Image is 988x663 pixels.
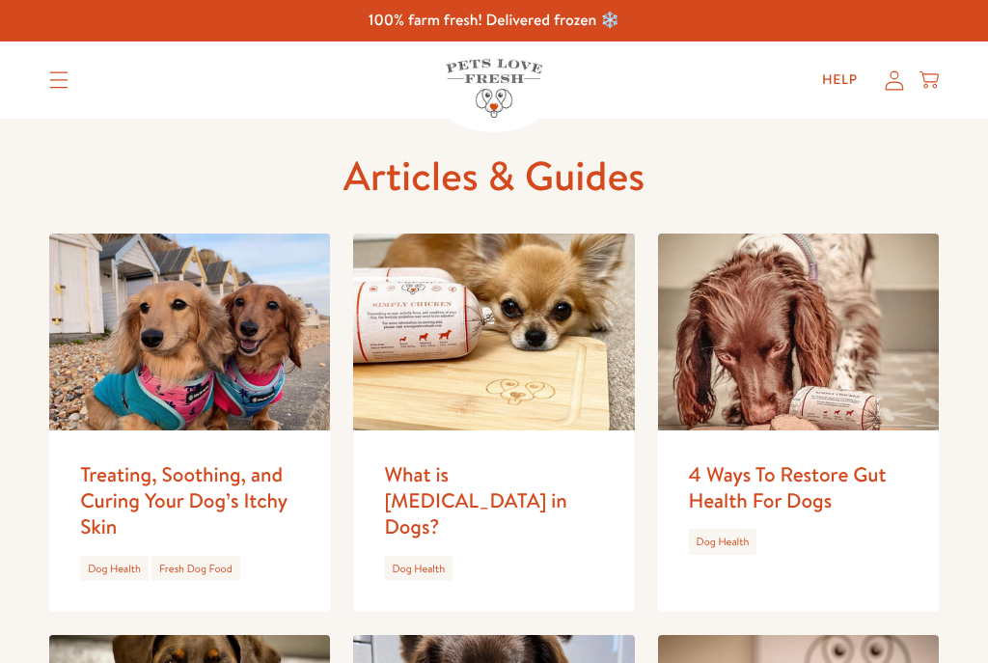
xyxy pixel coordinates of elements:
[446,59,542,118] img: Pets Love Fresh
[88,561,141,576] a: Dog Health
[697,534,750,549] a: Dog Health
[353,234,634,430] img: What is Leaky Gut Syndrome in Dogs?
[384,460,566,541] a: What is [MEDICAL_DATA] in Dogs?
[658,234,939,430] img: 4 Ways To Restore Gut Health For Dogs
[807,61,873,99] a: Help
[392,561,445,576] a: Dog Health
[49,234,330,430] img: Treating, Soothing, and Curing Your Dog’s Itchy Skin
[49,150,939,203] h1: Articles & Guides
[689,460,887,514] a: 4 Ways To Restore Gut Health For Dogs
[80,460,288,541] a: Treating, Soothing, and Curing Your Dog’s Itchy Skin
[159,561,233,576] a: Fresh Dog Food
[34,56,84,104] summary: Translation missing: en.sections.header.menu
